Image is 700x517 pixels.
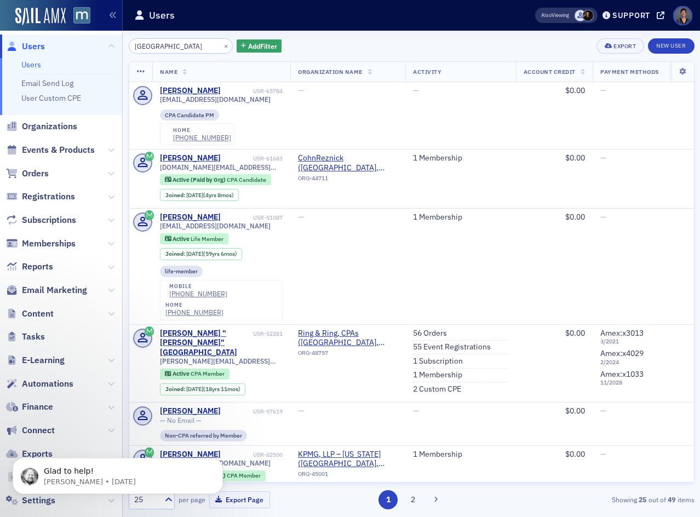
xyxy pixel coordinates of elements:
div: Active: Active: Life Member [160,233,228,244]
span: — [600,449,606,459]
span: Activity [413,68,441,76]
div: Showing out of items [513,495,694,504]
span: Subscriptions [22,214,76,226]
a: Reports [6,261,53,273]
span: Connect [22,424,55,436]
button: 1 [378,490,398,509]
span: Memberships [22,238,76,250]
a: Exports [6,448,53,460]
span: Lauren McDonough [582,10,594,21]
div: ORG-45001 [298,470,398,481]
span: — [413,85,419,95]
a: Ring & Ring, CPAs ([GEOGRAPHIC_DATA], [GEOGRAPHIC_DATA]) [298,329,398,348]
a: Imports [6,471,54,483]
span: Organizations [22,120,77,133]
span: 2 / 2024 [600,359,662,366]
span: — [298,406,304,416]
div: USR-61683 [223,155,283,162]
a: [PERSON_NAME] "[PERSON_NAME]" [GEOGRAPHIC_DATA] [160,329,251,358]
span: Add Filter [248,41,277,51]
span: — [298,85,304,95]
div: USR-82500 [223,451,283,458]
a: Automations [6,378,73,390]
a: CohnReznick ([GEOGRAPHIC_DATA], [GEOGRAPHIC_DATA]) [298,153,398,173]
button: × [221,41,231,50]
span: Registrations [22,191,75,203]
span: Profile [673,6,692,25]
a: [PERSON_NAME] [160,212,221,222]
a: Organizations [6,120,77,133]
span: [DATE] [186,191,203,199]
a: [PHONE_NUMBER] [173,134,231,142]
div: (18yrs 11mos) [186,386,240,393]
div: Export [613,43,636,49]
div: home [165,302,223,308]
button: AddFilter [237,39,282,53]
span: Content [22,308,54,320]
div: mobile [169,283,227,290]
a: 1 Subscription [413,357,463,366]
div: USR-51087 [223,214,283,221]
span: $0.00 [565,212,585,222]
span: — [600,85,606,95]
a: New User [648,38,694,54]
a: 1 Membership [413,212,462,222]
img: SailAMX [73,7,90,24]
a: Users [6,41,45,53]
span: 3 / 2021 [600,338,662,345]
div: Also [541,12,552,19]
a: Memberships [6,238,76,250]
span: CPA Member [227,472,261,479]
div: (59yrs 6mos) [186,250,237,257]
a: 1 Membership [413,153,462,163]
span: Ring & Ring, CPAs (Edgewater, MD) [298,329,398,348]
a: [PERSON_NAME] [160,406,221,416]
a: Finance [6,401,53,413]
a: Settings [6,495,55,507]
span: Active (Paid by Org) [173,176,227,183]
div: USR-52281 [253,330,283,337]
div: Joined: 2021-01-04 00:00:00 [160,189,239,201]
a: 1 Membership [413,370,462,380]
span: — [600,212,606,222]
div: [PERSON_NAME] [160,153,221,163]
div: USR-65784 [223,88,283,95]
button: 2 [404,490,423,509]
strong: 49 [666,495,678,504]
span: $0.00 [565,406,585,416]
span: [DATE] [186,250,203,257]
strong: 25 [637,495,649,504]
a: Active (Paid by Org) CPA Candidate [165,176,266,183]
a: [PHONE_NUMBER] [169,290,227,298]
a: Email Send Log [21,78,73,88]
span: Events & Products [22,144,95,156]
span: Active [173,370,191,377]
span: Organization Name [298,68,363,76]
span: — [600,153,606,163]
a: Active CPA Member [165,370,225,377]
span: — [413,406,419,416]
span: Tasks [22,331,45,343]
span: Viewing [541,12,569,19]
span: Email Marketing [22,284,87,296]
span: Automations [22,378,73,390]
span: — [600,406,606,416]
a: Registrations [6,191,75,203]
span: KPMG, LLP – Maryland (Baltimore, MD) [298,450,398,469]
span: $0.00 [565,153,585,163]
img: SailAMX [15,8,66,25]
span: Amex : x1033 [600,369,644,379]
h1: Users [149,9,175,22]
span: CohnReznick (Bethesda, MD) [298,153,398,173]
span: 11 / 2028 [600,379,662,386]
a: Subscriptions [6,214,76,226]
span: Account Credit [524,68,576,76]
a: View Homepage [66,7,90,26]
a: Email Marketing [6,284,87,296]
a: Active Life Member [165,235,223,242]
